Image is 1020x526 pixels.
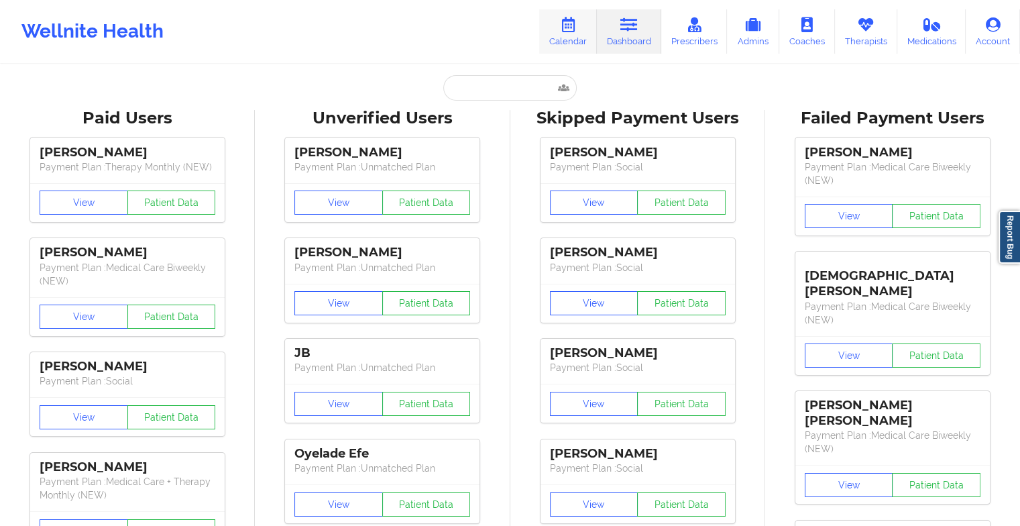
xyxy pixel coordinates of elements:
[897,9,966,54] a: Medications
[520,108,756,129] div: Skipped Payment Users
[550,245,726,260] div: [PERSON_NAME]
[550,446,726,462] div: [PERSON_NAME]
[294,145,470,160] div: [PERSON_NAME]
[892,473,980,497] button: Patient Data
[294,446,470,462] div: Oyelade Efe
[40,145,215,160] div: [PERSON_NAME]
[999,211,1020,264] a: Report Bug
[127,191,216,215] button: Patient Data
[597,9,661,54] a: Dashboard
[550,462,726,475] p: Payment Plan : Social
[550,191,638,215] button: View
[550,361,726,374] p: Payment Plan : Social
[805,473,893,497] button: View
[892,204,980,228] button: Patient Data
[294,392,383,416] button: View
[40,359,215,374] div: [PERSON_NAME]
[294,160,470,174] p: Payment Plan : Unmatched Plan
[9,108,245,129] div: Paid Users
[40,191,128,215] button: View
[637,291,726,315] button: Patient Data
[294,361,470,374] p: Payment Plan : Unmatched Plan
[661,9,728,54] a: Prescribers
[550,261,726,274] p: Payment Plan : Social
[294,245,470,260] div: [PERSON_NAME]
[637,392,726,416] button: Patient Data
[550,145,726,160] div: [PERSON_NAME]
[966,9,1020,54] a: Account
[294,346,470,361] div: JB
[805,344,893,368] button: View
[550,160,726,174] p: Payment Plan : Social
[550,392,638,416] button: View
[40,305,128,329] button: View
[550,492,638,517] button: View
[264,108,500,129] div: Unverified Users
[40,475,215,502] p: Payment Plan : Medical Care + Therapy Monthly (NEW)
[892,344,980,368] button: Patient Data
[294,261,470,274] p: Payment Plan : Unmatched Plan
[294,191,383,215] button: View
[637,492,726,517] button: Patient Data
[40,245,215,260] div: [PERSON_NAME]
[40,160,215,174] p: Payment Plan : Therapy Monthly (NEW)
[550,346,726,361] div: [PERSON_NAME]
[40,460,215,475] div: [PERSON_NAME]
[294,462,470,475] p: Payment Plan : Unmatched Plan
[127,305,216,329] button: Patient Data
[539,9,597,54] a: Calendar
[550,291,638,315] button: View
[40,261,215,288] p: Payment Plan : Medical Care Biweekly (NEW)
[727,9,779,54] a: Admins
[127,405,216,429] button: Patient Data
[294,492,383,517] button: View
[805,429,980,456] p: Payment Plan : Medical Care Biweekly (NEW)
[382,492,471,517] button: Patient Data
[775,108,1011,129] div: Failed Payment Users
[382,191,471,215] button: Patient Data
[637,191,726,215] button: Patient Data
[294,291,383,315] button: View
[805,258,980,299] div: [DEMOGRAPHIC_DATA][PERSON_NAME]
[40,374,215,388] p: Payment Plan : Social
[382,291,471,315] button: Patient Data
[805,160,980,187] p: Payment Plan : Medical Care Biweekly (NEW)
[40,405,128,429] button: View
[779,9,835,54] a: Coaches
[805,145,980,160] div: [PERSON_NAME]
[805,398,980,429] div: [PERSON_NAME] [PERSON_NAME]
[805,300,980,327] p: Payment Plan : Medical Care Biweekly (NEW)
[382,392,471,416] button: Patient Data
[805,204,893,228] button: View
[835,9,897,54] a: Therapists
